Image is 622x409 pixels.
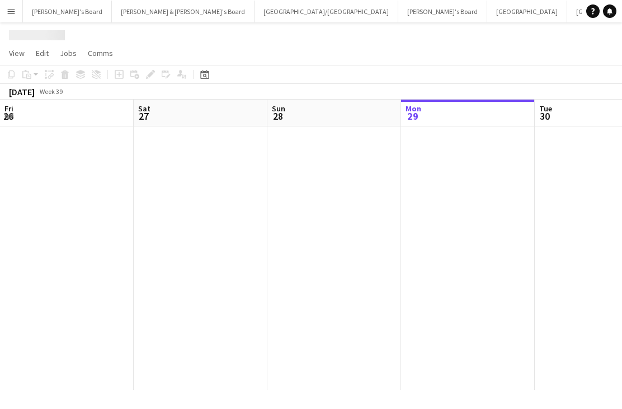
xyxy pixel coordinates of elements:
[83,46,117,60] a: Comms
[270,110,285,123] span: 28
[3,110,13,123] span: 26
[55,46,81,60] a: Jobs
[88,48,113,58] span: Comms
[138,104,150,114] span: Sat
[404,110,421,123] span: 29
[538,110,552,123] span: 30
[398,1,487,22] button: [PERSON_NAME]'s Board
[539,104,552,114] span: Tue
[487,1,567,22] button: [GEOGRAPHIC_DATA]
[23,1,112,22] button: [PERSON_NAME]'s Board
[255,1,398,22] button: [GEOGRAPHIC_DATA]/[GEOGRAPHIC_DATA]
[36,48,49,58] span: Edit
[4,46,29,60] a: View
[112,1,255,22] button: [PERSON_NAME] & [PERSON_NAME]'s Board
[9,86,35,97] div: [DATE]
[136,110,150,123] span: 27
[9,48,25,58] span: View
[60,48,77,58] span: Jobs
[406,104,421,114] span: Mon
[31,46,53,60] a: Edit
[37,87,65,96] span: Week 39
[272,104,285,114] span: Sun
[4,104,13,114] span: Fri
